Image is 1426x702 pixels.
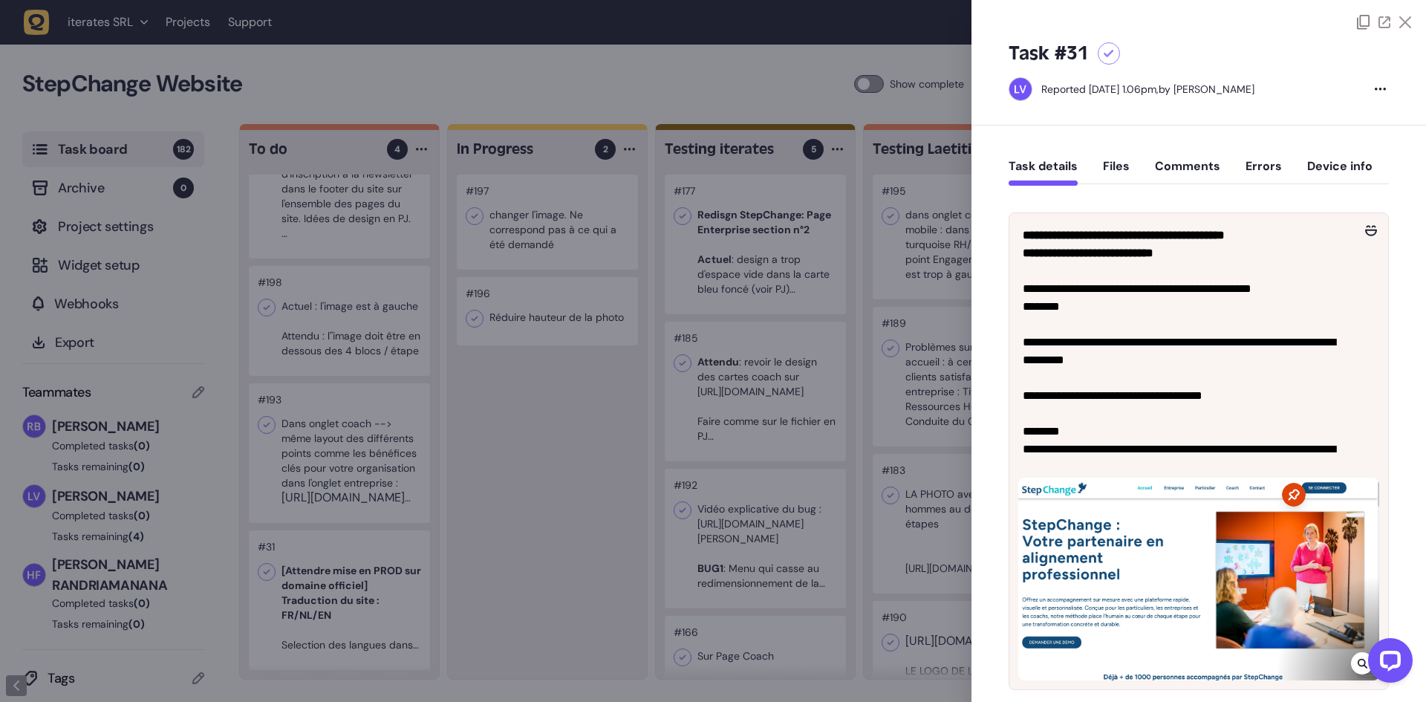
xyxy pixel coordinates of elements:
h5: Task #31 [1009,42,1089,65]
button: Task details [1009,159,1078,186]
div: by [PERSON_NAME] [1041,82,1254,97]
img: Laetitia van Wijck [1009,78,1032,100]
button: Files [1103,159,1130,186]
iframe: LiveChat chat widget [1356,632,1419,695]
button: Device info [1307,159,1373,186]
button: Errors [1246,159,1282,186]
button: Comments [1155,159,1220,186]
div: Reported [DATE] 1.06pm, [1041,82,1159,96]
